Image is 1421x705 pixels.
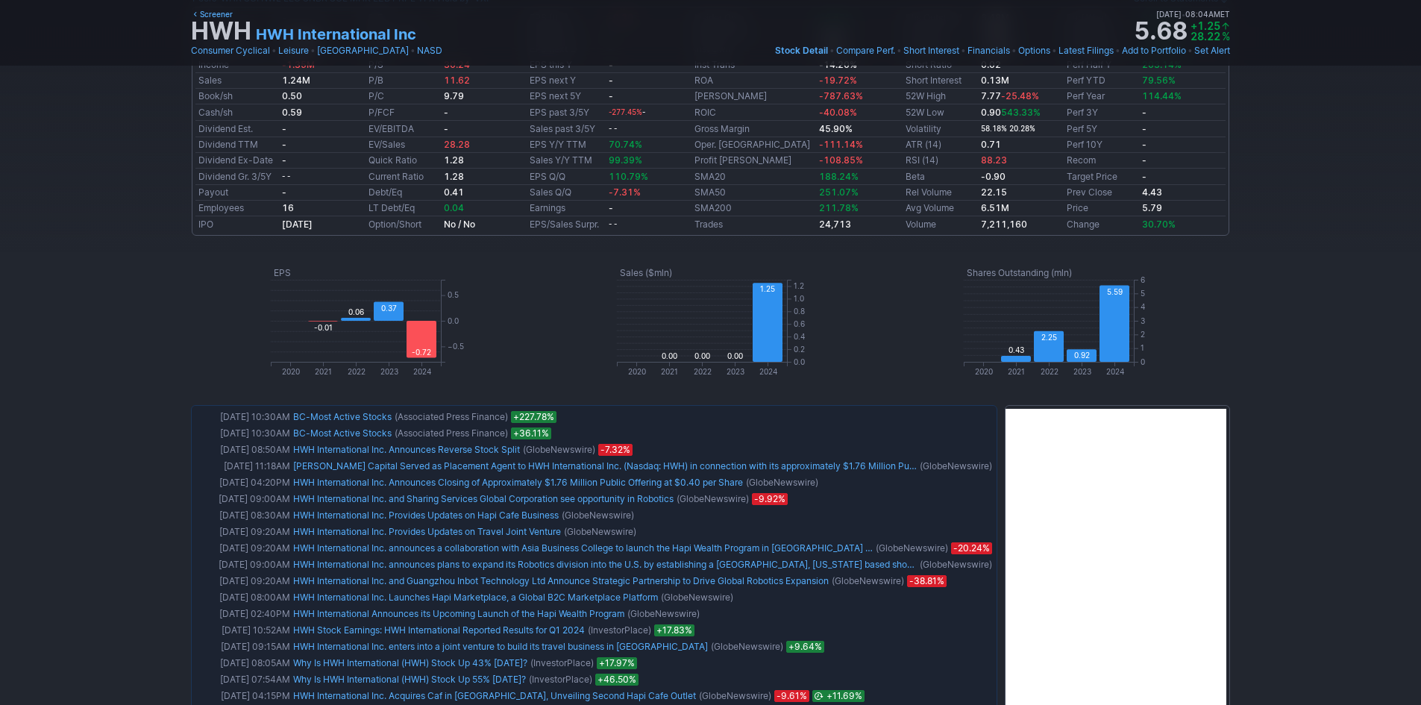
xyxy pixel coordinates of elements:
td: [PERSON_NAME] [691,89,816,104]
text: 0.00 [694,351,710,360]
a: Set Alert [1194,43,1230,58]
td: Dividend Est. [195,121,279,137]
td: 52W Low [903,104,978,121]
text: 1.2 [794,281,804,290]
text: 1.25 [760,284,775,293]
span: (GlobeNewswire) [920,459,992,474]
text: 2022 [694,367,712,376]
span: (GlobeNewswire) [711,639,783,654]
b: 16 [282,202,294,213]
span: Stock Detail [775,45,828,56]
td: Earnings [527,201,605,216]
b: 6.51M [981,202,1009,213]
td: Recom [1064,153,1139,169]
a: Compare Perf. [836,43,895,58]
td: Perf 10Y [1064,137,1139,153]
img: nic2x2.gif [191,398,702,405]
span: (GlobeNewswire) [746,475,818,490]
td: [DATE] 10:52AM [195,622,292,639]
text: 6 [1141,275,1145,284]
td: P/B [366,73,441,89]
span: (GlobeNewswire) [627,607,700,621]
td: Dividend Ex-Date [195,153,279,169]
a: HWH International Announces its Upcoming Launch of the Hapi Wealth Program [293,608,624,619]
b: - [1142,123,1146,134]
td: Option/Short [366,216,441,233]
td: Book/sh [195,89,279,104]
td: Volatility [903,121,978,137]
td: Debt/Eq [366,185,441,201]
td: SMA20 [691,169,816,185]
span: (GlobeNewswire) [699,689,771,704]
td: Perf 5Y [1064,121,1139,137]
span: • [1052,43,1057,58]
b: - [609,202,613,213]
a: BC-Most Active Stocks [293,411,392,422]
a: HWH International Inc. Provides Updates on Hapi Cafe Business [293,510,559,521]
b: - [444,107,448,118]
a: Why Is HWH International (HWH) Stock Up 43% [DATE]? [293,657,527,668]
a: HWH International Inc. Provides Updates on Travel Joint Venture [293,526,561,537]
span: • [310,43,316,58]
text: 2024 [1105,367,1123,376]
text: 0.2 [794,345,805,354]
a: HWH International Inc. and Guangzhou Inbot Technology Ltd Announce Strategic Partnership to Drive... [293,575,829,586]
span: (GlobeNewswire) [564,524,636,539]
td: [DATE] 10:30AM [195,409,292,425]
b: - [1142,171,1146,182]
span: +36.11% [511,427,551,439]
span: -787.63% [819,90,863,101]
td: Sales [195,73,279,89]
a: HWH International Inc [256,24,416,45]
td: SMA50 [691,185,816,201]
a: HWH International Inc. enters into a joint venture to build its travel business in [GEOGRAPHIC_DATA] [293,641,708,652]
a: HWH International Inc. Announces Reverse Stock Split [293,444,520,455]
b: - [609,90,613,101]
a: Screener [191,7,233,21]
b: 0.13M [981,75,1009,86]
td: Gross Margin [691,121,816,137]
b: 9.79 [444,90,464,101]
a: Leisure [278,43,309,58]
a: BC-Most Active Stocks [293,427,392,439]
td: [DATE] 08:00AM [195,589,292,606]
span: 543.33% [1001,107,1041,118]
span: 30.70% [1142,219,1176,230]
span: -111.14% [819,139,863,150]
img: nic2x2.gif [191,236,702,244]
text: Shares Outstanding (mln) [967,267,1072,278]
td: [DATE] 08:50AM [195,442,292,458]
td: Trades [691,216,816,233]
td: EPS Q/Q [527,169,605,185]
td: Oper. [GEOGRAPHIC_DATA] [691,137,816,153]
b: 4.43 [1142,187,1162,198]
text: 2020 [628,367,646,376]
text: 0.43 [1008,345,1023,354]
b: - [282,123,286,134]
b: No / No [444,219,475,230]
span: • [1188,43,1193,58]
text: 2022 [1040,367,1058,376]
span: 99.39% [609,154,642,166]
span: (InvestorPlace) [588,623,651,638]
b: - [282,154,286,166]
td: [DATE] 04:15PM [195,688,292,704]
td: Perf Year [1064,89,1139,104]
td: [DATE] 09:20AM [195,573,292,589]
text: 2020 [282,367,300,376]
td: EPS/Sales Surpr. [527,216,605,233]
span: 11.62 [444,75,470,86]
td: [DATE] 04:20PM [195,474,292,491]
small: 58.18% 20.28% [981,125,1035,133]
text: 1.0 [794,294,804,303]
span: 110.79% [609,171,648,182]
td: Cash/sh [195,104,279,121]
span: -9.61% [774,690,809,702]
td: [DATE] 09:20AM [195,540,292,557]
text: 2021 [1008,367,1025,376]
td: [DATE] 10:30AM [195,425,292,442]
b: - [1142,107,1146,118]
b: - [609,75,613,86]
span: (Associated Press Finance) [395,410,508,424]
span: 114.44% [1142,90,1182,101]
